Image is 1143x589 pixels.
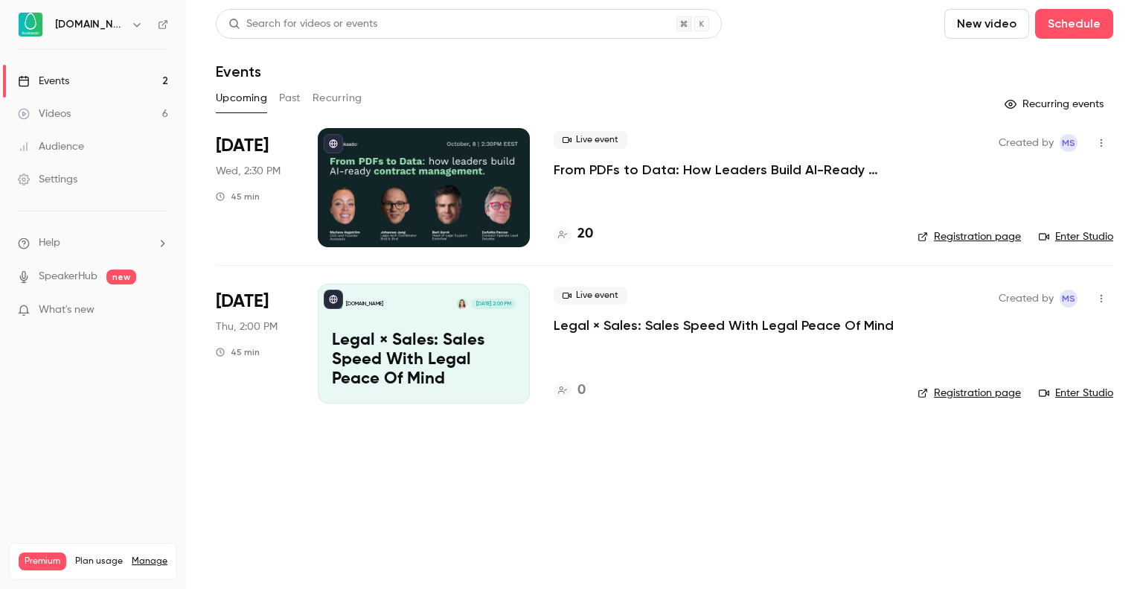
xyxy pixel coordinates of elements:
[313,86,362,110] button: Recurring
[1035,9,1113,39] button: Schedule
[554,381,586,401] a: 0
[216,284,294,403] div: Oct 23 Thu, 2:00 PM (Europe/Tallinn)
[999,290,1054,308] span: Created by
[132,555,167,567] a: Manage
[554,224,593,244] a: 20
[554,316,894,334] a: Legal × Sales: Sales Speed With Legal Peace Of Mind
[1060,134,1078,152] span: Marie Skachko
[918,386,1021,401] a: Registration page
[279,86,301,110] button: Past
[18,172,77,187] div: Settings
[55,17,125,32] h6: [DOMAIN_NAME]
[332,331,516,389] p: Legal × Sales: Sales Speed With Legal Peace Of Mind
[216,63,261,80] h1: Events
[216,128,294,247] div: Oct 8 Wed, 2:30 PM (Europe/Kiev)
[216,346,260,358] div: 45 min
[216,164,281,179] span: Wed, 2:30 PM
[216,86,267,110] button: Upcoming
[346,300,383,308] p: [DOMAIN_NAME]
[554,287,627,305] span: Live event
[999,134,1054,152] span: Created by
[150,304,168,317] iframe: Noticeable Trigger
[471,299,515,309] span: [DATE] 2:00 PM
[106,270,136,284] span: new
[1039,386,1113,401] a: Enter Studio
[1060,290,1078,308] span: Marie Skachko
[18,106,71,121] div: Videos
[577,381,586,401] h4: 0
[944,9,1029,39] button: New video
[1062,134,1075,152] span: MS
[216,191,260,203] div: 45 min
[918,229,1021,244] a: Registration page
[19,553,66,570] span: Premium
[1062,290,1075,308] span: MS
[457,299,467,309] img: Mariana Hagström
[554,131,627,149] span: Live event
[554,161,894,179] a: From PDFs to Data: How Leaders Build AI-Ready Contract Management.
[39,269,97,284] a: SpeakerHub
[18,139,84,154] div: Audience
[228,16,377,32] div: Search for videos or events
[39,302,95,318] span: What's new
[318,284,530,403] a: Legal × Sales: Sales Speed With Legal Peace Of Mind[DOMAIN_NAME]Mariana Hagström[DATE] 2:00 PMLeg...
[19,13,42,36] img: Avokaado.io
[216,319,278,334] span: Thu, 2:00 PM
[1039,229,1113,244] a: Enter Studio
[577,224,593,244] h4: 20
[216,134,269,158] span: [DATE]
[18,235,168,251] li: help-dropdown-opener
[39,235,60,251] span: Help
[998,92,1113,116] button: Recurring events
[75,555,123,567] span: Plan usage
[216,290,269,313] span: [DATE]
[18,74,69,89] div: Events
